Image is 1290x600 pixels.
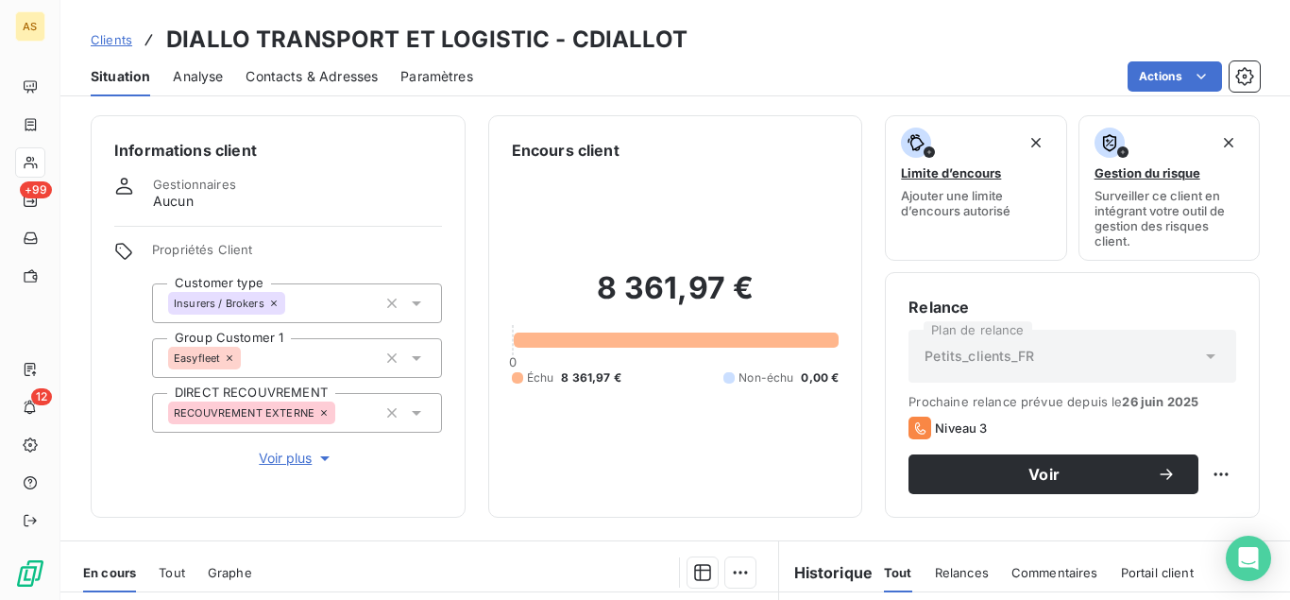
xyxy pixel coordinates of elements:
[908,296,1236,318] h6: Relance
[1122,394,1198,409] span: 26 juin 2025
[512,139,620,162] h6: Encours client
[166,23,687,57] h3: DIALLO TRANSPORT ET LOGISTIC - CDIALLOT
[174,298,264,309] span: Insurers / Brokers
[335,404,350,421] input: Ajouter une valeur
[779,561,874,584] h6: Historique
[561,369,621,386] span: 8 361,97 €
[738,369,793,386] span: Non-échu
[509,354,517,369] span: 0
[241,350,256,367] input: Ajouter une valeur
[83,565,136,580] span: En cours
[208,565,252,580] span: Graphe
[935,420,987,436] span: Niveau 3
[935,565,989,580] span: Relances
[15,185,44,215] a: +99
[152,448,442,469] button: Voir plus
[908,454,1198,494] button: Voir
[1078,115,1260,261] button: Gestion du risqueSurveiller ce client en intégrant votre outil de gestion des risques client.
[1011,565,1098,580] span: Commentaires
[159,565,185,580] span: Tout
[153,192,194,211] span: Aucun
[91,32,132,47] span: Clients
[31,388,52,405] span: 12
[174,407,314,419] span: RECOUVREMENT EXTERNE
[1095,188,1244,249] span: Surveiller ce client en intégrant votre outil de gestion des risques client.
[91,30,132,49] a: Clients
[285,295,300,312] input: Ajouter une valeur
[901,165,1001,180] span: Limite d’encours
[91,67,150,86] span: Situation
[527,369,554,386] span: Échu
[801,369,839,386] span: 0,00 €
[1128,61,1222,92] button: Actions
[925,347,1034,366] span: Petits_clients_FR
[259,449,334,468] span: Voir plus
[400,67,473,86] span: Paramètres
[15,11,45,42] div: AS
[1226,536,1271,581] div: Open Intercom Messenger
[20,181,52,198] span: +99
[931,467,1157,482] span: Voir
[246,67,378,86] span: Contacts & Adresses
[512,269,840,326] h2: 8 361,97 €
[15,558,45,589] img: Logo LeanPay
[908,394,1236,409] span: Prochaine relance prévue depuis le
[901,188,1050,218] span: Ajouter une limite d’encours autorisé
[173,67,223,86] span: Analyse
[153,177,236,192] span: Gestionnaires
[885,115,1066,261] button: Limite d’encoursAjouter une limite d’encours autorisé
[174,352,220,364] span: Easyfleet
[152,242,442,268] span: Propriétés Client
[114,139,442,162] h6: Informations client
[884,565,912,580] span: Tout
[1121,565,1194,580] span: Portail client
[1095,165,1200,180] span: Gestion du risque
